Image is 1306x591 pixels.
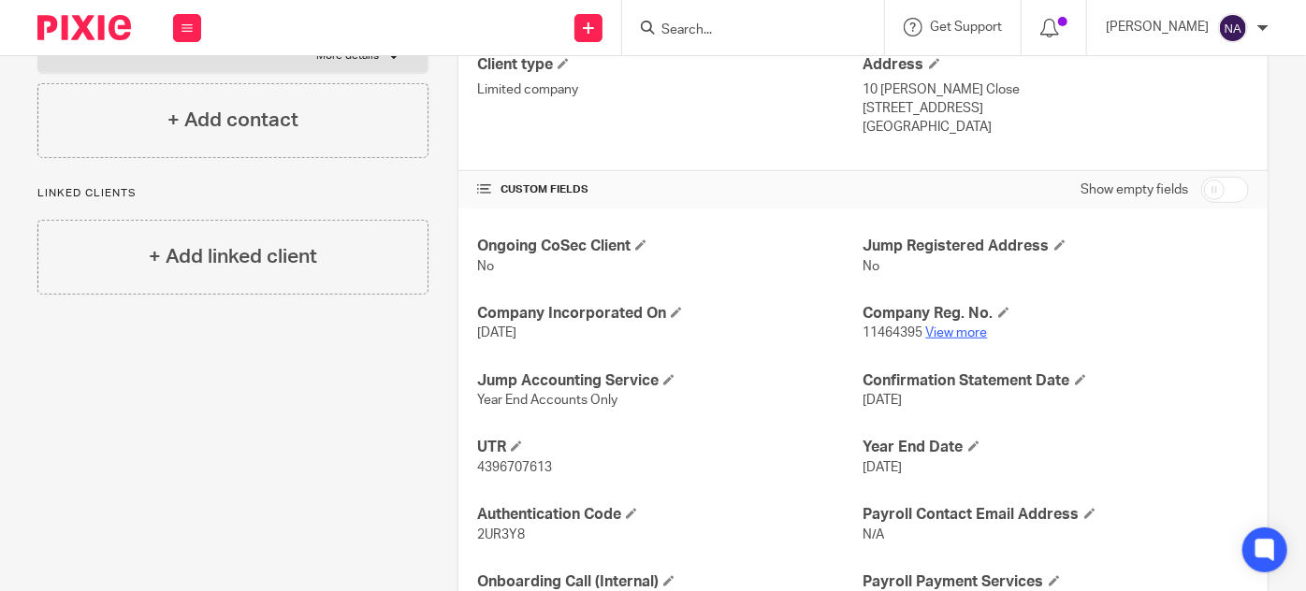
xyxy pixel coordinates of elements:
p: [PERSON_NAME] [1106,18,1209,36]
span: [DATE] [863,461,903,474]
p: [STREET_ADDRESS] [863,99,1249,118]
h4: CUSTOM FIELDS [477,182,863,197]
h4: UTR [477,438,863,457]
p: Linked clients [37,186,428,201]
h4: + Add linked client [149,242,317,271]
span: 4396707613 [477,461,552,474]
h4: Ongoing CoSec Client [477,237,863,256]
span: No [477,260,494,273]
h4: Payroll Contact Email Address [863,505,1249,525]
h4: Year End Date [863,438,1249,457]
h4: Jump Accounting Service [477,371,863,391]
h4: Authentication Code [477,505,863,525]
span: Get Support [930,21,1002,34]
span: 2UR3Y8 [477,528,525,541]
h4: Address [863,55,1249,75]
img: Pixie [37,15,131,40]
h4: Jump Registered Address [863,237,1249,256]
span: Year End Accounts Only [477,394,617,407]
h4: Confirmation Statement Date [863,371,1249,391]
span: No [863,260,880,273]
a: View more [926,326,988,339]
span: [DATE] [863,394,903,407]
h4: Client type [477,55,863,75]
span: N/A [863,528,885,541]
label: Show empty fields [1081,180,1188,199]
p: 10 [PERSON_NAME] Close [863,80,1249,99]
span: 11464395 [863,326,923,339]
input: Search [660,22,828,39]
p: Limited company [477,80,863,99]
span: [DATE] [477,326,516,339]
img: svg%3E [1218,13,1248,43]
p: [GEOGRAPHIC_DATA] [863,118,1249,137]
h4: Company Reg. No. [863,304,1249,324]
h4: + Add contact [167,106,298,135]
h4: Company Incorporated On [477,304,863,324]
